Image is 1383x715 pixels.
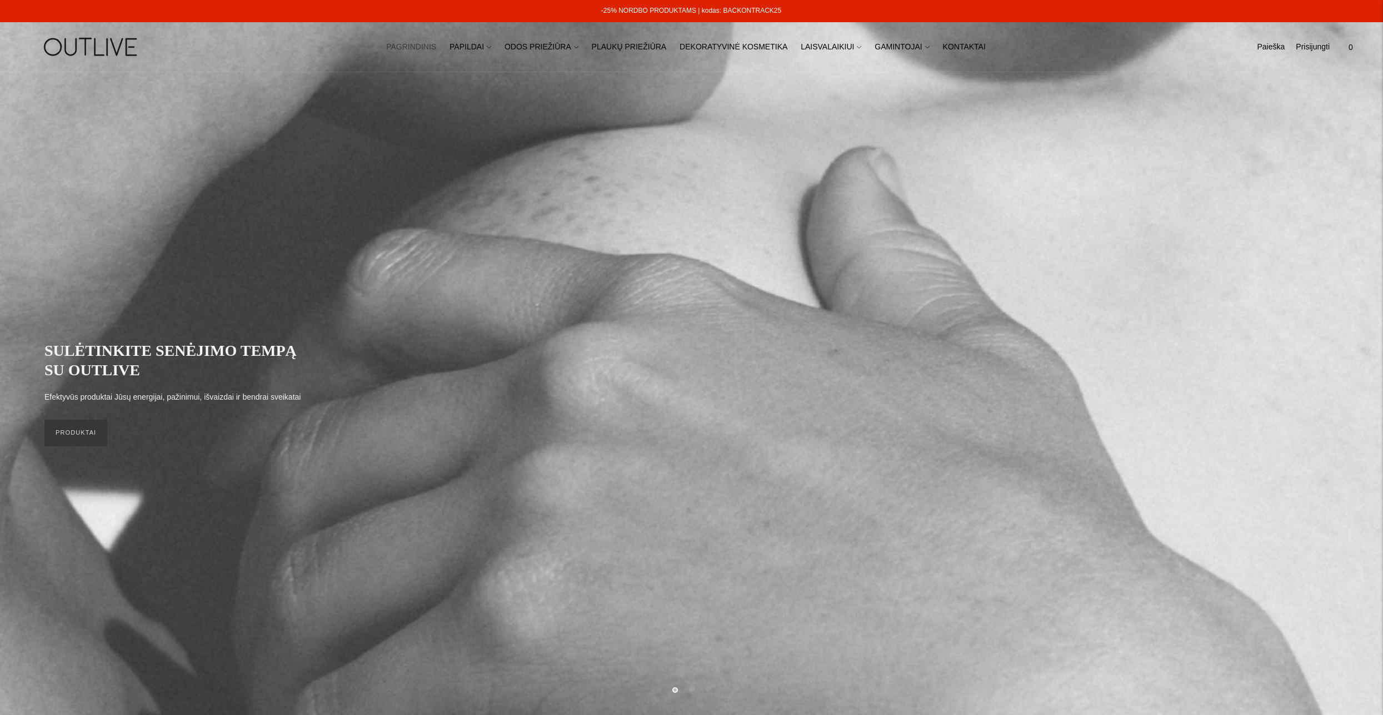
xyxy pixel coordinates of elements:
h2: SULĖTINKITE SENĖJIMO TEMPĄ SU OUTLIVE [44,341,311,380]
a: 0 [1341,35,1361,59]
a: ODOS PRIEŽIŪRA [505,35,578,59]
a: PAGRINDINIS [386,35,436,59]
button: Move carousel to slide 2 [689,686,695,692]
button: Move carousel to slide 3 [705,686,711,692]
img: OUTLIVE [22,28,161,66]
a: Prisijungti [1296,35,1330,59]
a: Paieška [1257,35,1285,59]
p: Efektyvūs produktai Jūsų energijai, pažinimui, išvaizdai ir bendrai sveikatai [44,391,301,404]
a: DEKORATYVINĖ KOSMETIKA [680,35,787,59]
a: PLAUKŲ PRIEŽIŪRA [592,35,667,59]
span: 0 [1343,39,1359,55]
a: GAMINTOJAI [875,35,929,59]
a: KONTAKTAI [943,35,986,59]
a: LAISVALAIKIUI [801,35,861,59]
a: PAPILDAI [450,35,491,59]
a: PRODUKTAI [44,420,107,446]
a: -25% NORDBO PRODUKTAMS | kodas: BACKONTRACK25 [601,7,781,14]
button: Move carousel to slide 1 [672,687,678,693]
